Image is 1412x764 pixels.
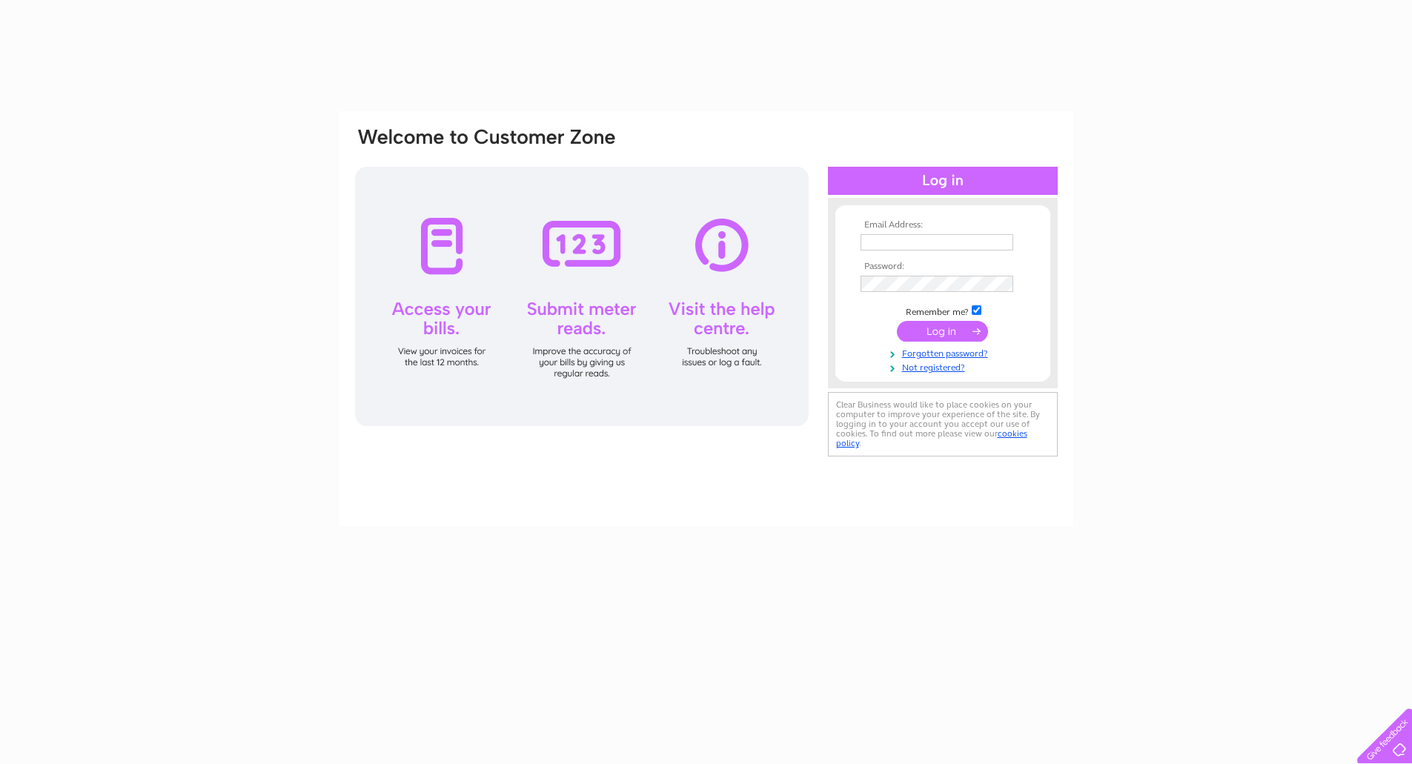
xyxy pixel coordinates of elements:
[836,428,1027,448] a: cookies policy
[861,345,1029,359] a: Forgotten password?
[857,303,1029,318] td: Remember me?
[857,262,1029,272] th: Password:
[861,359,1029,373] a: Not registered?
[828,392,1058,456] div: Clear Business would like to place cookies on your computer to improve your experience of the sit...
[897,321,988,342] input: Submit
[857,220,1029,230] th: Email Address:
